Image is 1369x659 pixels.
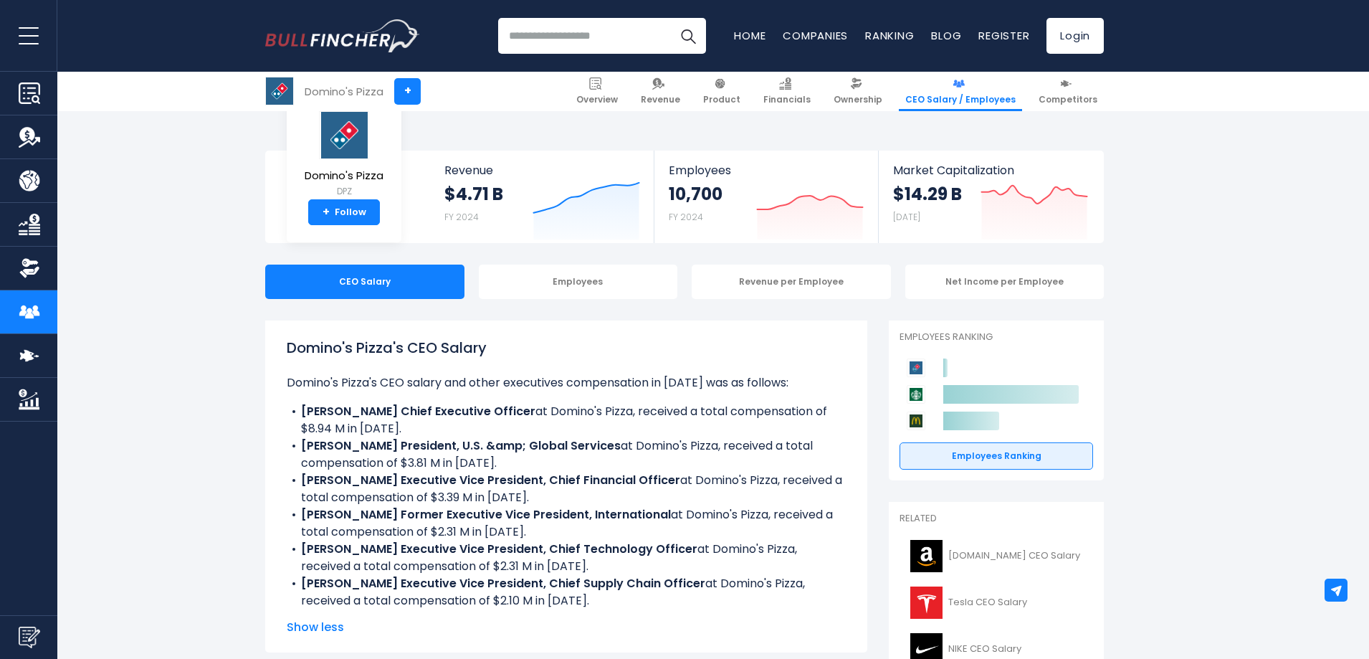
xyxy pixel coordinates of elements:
[576,94,618,105] span: Overview
[900,331,1093,343] p: Employees Ranking
[319,111,369,159] img: DPZ logo
[905,94,1016,105] span: CEO Salary / Employees
[308,199,380,225] a: +Follow
[669,211,703,223] small: FY 2024
[931,28,961,43] a: Blog
[900,583,1093,622] a: Tesla CEO Salary
[907,385,925,404] img: Starbucks Corporation competitors logo
[444,183,503,205] strong: $4.71 B
[19,257,40,279] img: Ownership
[634,72,687,111] a: Revenue
[893,163,1088,177] span: Market Capitalization
[287,619,846,636] span: Show less
[266,77,293,105] img: DPZ logo
[301,472,680,488] b: [PERSON_NAME] Executive Vice President, Chief Financial Officer
[301,506,671,523] b: [PERSON_NAME] Former Executive Vice President, International
[301,403,535,419] b: [PERSON_NAME] Chief Executive Officer
[301,575,705,592] b: [PERSON_NAME] Executive Vice President, Chief Supply Chain Officer
[905,265,1105,299] div: Net Income per Employee
[287,506,846,541] li: at Domino's Pizza, received a total compensation of $2.31 M in [DATE].
[697,72,747,111] a: Product
[734,28,765,43] a: Home
[301,437,621,454] b: [PERSON_NAME] President, U.S. &amp; Global Services
[692,265,891,299] div: Revenue per Employee
[948,643,1021,655] span: NIKE CEO Salary
[304,110,384,200] a: Domino's Pizza DPZ
[670,18,706,54] button: Search
[908,540,944,572] img: AMZN logo
[907,412,925,430] img: McDonald's Corporation competitors logo
[287,403,846,437] li: at Domino's Pizza, received a total compensation of $8.94 M in [DATE].
[287,472,846,506] li: at Domino's Pizza, received a total compensation of $3.39 M in [DATE].
[893,183,962,205] strong: $14.29 B
[287,575,846,610] li: at Domino's Pizza, received a total compensation of $2.10 M in [DATE].
[763,94,811,105] span: Financials
[948,597,1027,609] span: Tesla CEO Salary
[654,151,877,243] a: Employees 10,700 FY 2024
[287,374,846,392] p: Domino's Pizza's CEO salary and other executives compensation in [DATE] was as follows:
[900,442,1093,470] a: Employees Ranking
[287,337,846,359] h1: Domino's Pizza's CEO Salary
[394,78,421,105] a: +
[305,185,383,198] small: DPZ
[641,94,680,105] span: Revenue
[827,72,889,111] a: Ownership
[865,28,914,43] a: Ranking
[1039,94,1097,105] span: Competitors
[301,541,697,557] b: [PERSON_NAME] Executive Vice President, Chief Technology Officer
[978,28,1029,43] a: Register
[899,72,1022,111] a: CEO Salary / Employees
[305,170,383,182] span: Domino's Pizza
[287,541,846,575] li: at Domino's Pizza, received a total compensation of $2.31 M in [DATE].
[1046,18,1104,54] a: Login
[900,513,1093,525] p: Related
[265,19,419,52] a: Go to homepage
[893,211,920,223] small: [DATE]
[879,151,1102,243] a: Market Capitalization $14.29 B [DATE]
[908,587,944,619] img: TSLA logo
[430,151,654,243] a: Revenue $4.71 B FY 2024
[834,94,882,105] span: Ownership
[479,265,678,299] div: Employees
[948,550,1080,562] span: [DOMAIN_NAME] CEO Salary
[444,163,640,177] span: Revenue
[323,206,330,219] strong: +
[265,265,464,299] div: CEO Salary
[444,211,479,223] small: FY 2024
[265,19,420,52] img: Bullfincher logo
[669,183,722,205] strong: 10,700
[783,28,848,43] a: Companies
[757,72,817,111] a: Financials
[1032,72,1104,111] a: Competitors
[287,437,846,472] li: at Domino's Pizza, received a total compensation of $3.81 M in [DATE].
[305,83,383,100] div: Domino's Pizza
[900,536,1093,576] a: [DOMAIN_NAME] CEO Salary
[907,359,925,377] img: Domino's Pizza competitors logo
[570,72,624,111] a: Overview
[703,94,740,105] span: Product
[669,163,863,177] span: Employees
